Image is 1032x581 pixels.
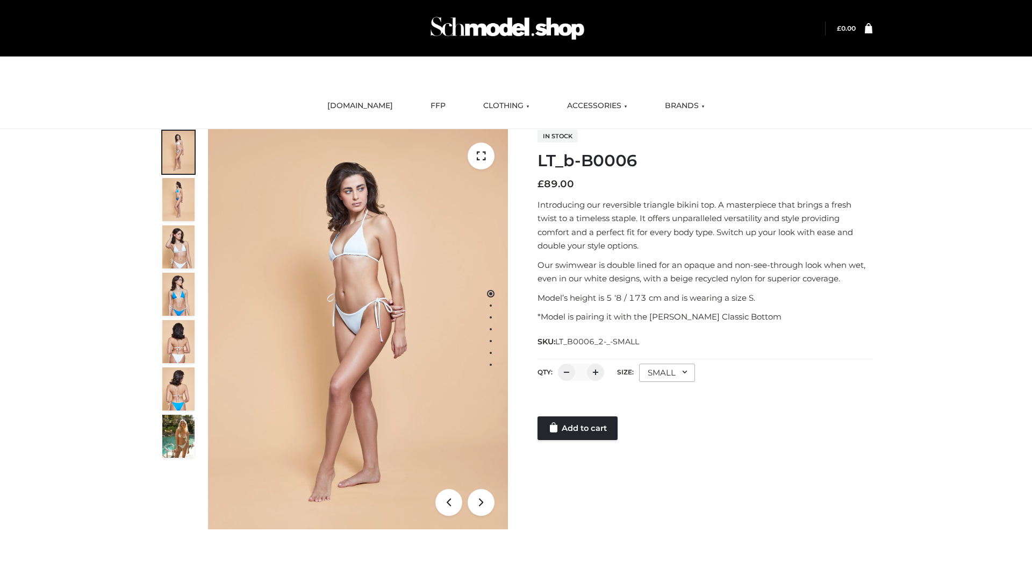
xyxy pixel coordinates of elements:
[537,335,640,348] span: SKU:
[319,94,401,118] a: [DOMAIN_NAME]
[837,24,856,32] bdi: 0.00
[537,368,553,376] label: QTY:
[537,151,872,171] h1: LT_b-B0006
[837,24,841,32] span: £
[657,94,713,118] a: BRANDS
[537,130,578,143] span: In stock
[208,129,508,529] img: ArielClassicBikiniTop_CloudNine_AzureSky_OW114ECO_1
[162,273,195,316] img: ArielClassicBikiniTop_CloudNine_AzureSky_OW114ECO_4-scaled.jpg
[162,225,195,268] img: ArielClassicBikiniTop_CloudNine_AzureSky_OW114ECO_3-scaled.jpg
[537,178,544,190] span: £
[555,337,639,346] span: LT_B0006_2-_-SMALL
[537,310,872,324] p: *Model is pairing it with the [PERSON_NAME] Classic Bottom
[537,291,872,305] p: Model’s height is 5 ‘8 / 173 cm and is wearing a size S.
[537,198,872,253] p: Introducing our reversible triangle bikini top. A masterpiece that brings a fresh twist to a time...
[617,368,634,376] label: Size:
[162,415,195,458] img: Arieltop_CloudNine_AzureSky2.jpg
[537,178,574,190] bdi: 89.00
[162,320,195,363] img: ArielClassicBikiniTop_CloudNine_AzureSky_OW114ECO_7-scaled.jpg
[162,131,195,174] img: ArielClassicBikiniTop_CloudNine_AzureSky_OW114ECO_1-scaled.jpg
[837,24,856,32] a: £0.00
[162,178,195,221] img: ArielClassicBikiniTop_CloudNine_AzureSky_OW114ECO_2-scaled.jpg
[422,94,454,118] a: FFP
[475,94,537,118] a: CLOTHING
[639,364,695,382] div: SMALL
[427,7,588,49] img: Schmodel Admin 964
[162,367,195,410] img: ArielClassicBikiniTop_CloudNine_AzureSky_OW114ECO_8-scaled.jpg
[559,94,635,118] a: ACCESSORIES
[537,258,872,286] p: Our swimwear is double lined for an opaque and non-see-through look when wet, even in our white d...
[537,416,618,440] a: Add to cart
